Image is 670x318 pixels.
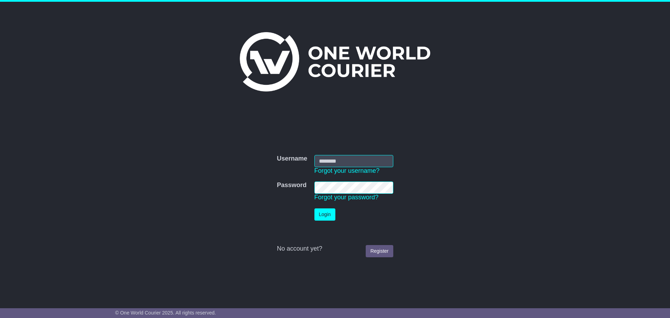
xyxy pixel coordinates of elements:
div: No account yet? [277,245,393,253]
a: Forgot your password? [314,194,379,201]
img: One World [240,32,430,91]
label: Username [277,155,307,163]
a: Register [366,245,393,257]
button: Login [314,208,335,221]
label: Password [277,182,306,189]
span: © One World Courier 2025. All rights reserved. [115,310,216,316]
a: Forgot your username? [314,167,380,174]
